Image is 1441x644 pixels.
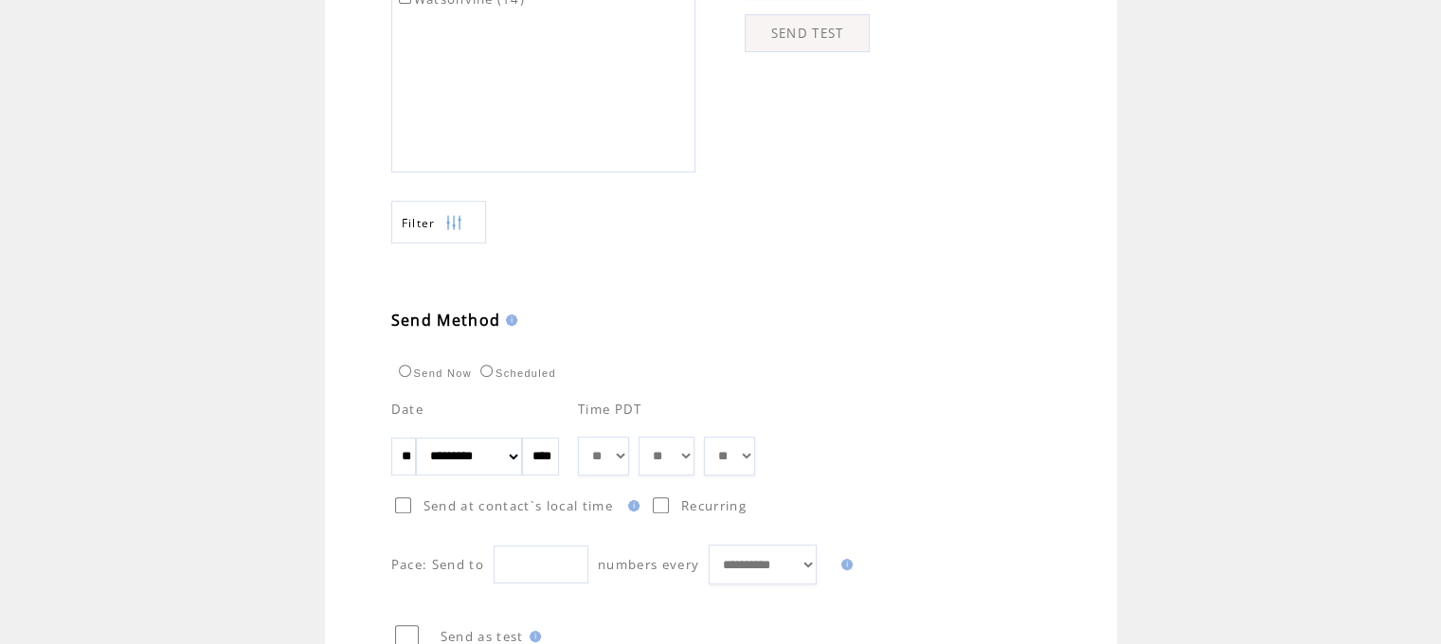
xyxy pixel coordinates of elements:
[391,401,423,418] span: Date
[391,556,484,573] span: Pace: Send to
[681,497,747,514] span: Recurring
[500,314,517,326] img: help.gif
[745,14,870,52] a: SEND TEST
[598,556,699,573] span: numbers every
[476,367,556,379] label: Scheduled
[394,367,472,379] label: Send Now
[836,559,853,570] img: help.gif
[622,500,639,511] img: help.gif
[391,201,486,243] a: Filter
[391,310,501,331] span: Send Method
[402,215,436,231] span: Show filters
[445,202,462,244] img: filters.png
[399,365,411,377] input: Send Now
[578,401,642,418] span: Time PDT
[480,365,493,377] input: Scheduled
[423,497,613,514] span: Send at contact`s local time
[524,631,541,642] img: help.gif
